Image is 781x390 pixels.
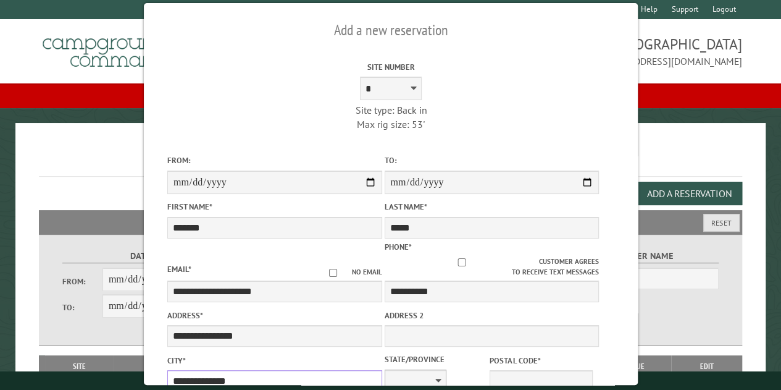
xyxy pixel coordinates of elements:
[384,201,599,213] label: Last Name
[703,214,740,232] button: Reset
[671,355,741,378] th: Edit
[314,269,351,277] input: No email
[558,249,719,263] label: Customer Name
[384,242,411,252] label: Phone
[62,249,223,263] label: Dates
[283,61,498,73] label: Site Number
[39,210,742,234] h2: Filters
[384,310,599,321] label: Address 2
[167,155,382,166] label: From:
[167,19,614,42] h2: Add a new reservation
[39,24,193,72] img: Campground Commander
[384,155,599,166] label: To:
[384,256,599,278] label: Customer agrees to receive text messages
[114,355,203,378] th: Dates
[167,355,382,367] label: City
[62,302,102,313] label: To:
[167,201,382,213] label: First Name
[384,258,538,266] input: Customer agrees to receive text messages
[490,355,593,367] label: Postal Code
[314,267,382,278] label: No email
[637,182,742,205] button: Add a Reservation
[39,143,742,177] h1: Reservations
[167,264,191,274] label: Email
[606,355,672,378] th: Due
[45,355,113,378] th: Site
[283,103,498,117] div: Site type: Back in
[167,310,382,321] label: Address
[384,354,487,365] label: State/Province
[283,117,498,131] div: Max rig size: 53'
[62,276,102,287] label: From:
